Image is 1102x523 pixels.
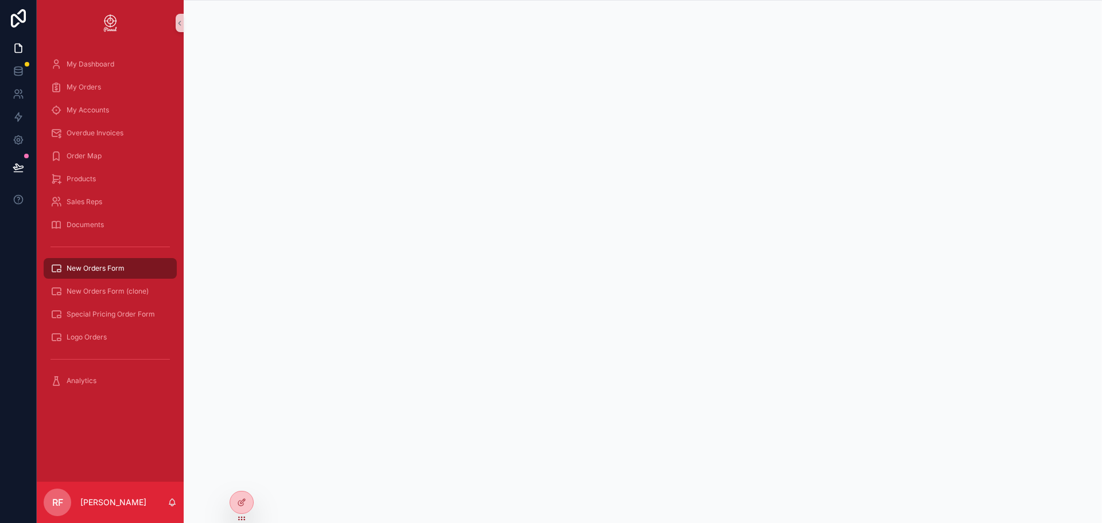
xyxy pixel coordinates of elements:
[67,174,96,184] span: Products
[67,264,125,273] span: New Orders Form
[67,151,102,161] span: Order Map
[67,128,123,138] span: Overdue Invoices
[67,83,101,92] span: My Orders
[44,169,177,189] a: Products
[67,333,107,342] span: Logo Orders
[44,100,177,120] a: My Accounts
[44,258,177,279] a: New Orders Form
[44,304,177,325] a: Special Pricing Order Form
[44,146,177,166] a: Order Map
[67,376,96,385] span: Analytics
[67,220,104,229] span: Documents
[67,287,149,296] span: New Orders Form (clone)
[44,123,177,143] a: Overdue Invoices
[37,46,184,406] div: scrollable content
[67,106,109,115] span: My Accounts
[52,495,63,509] span: RF
[67,310,155,319] span: Special Pricing Order Form
[44,281,177,302] a: New Orders Form (clone)
[67,60,114,69] span: My Dashboard
[101,14,119,32] img: App logo
[44,214,177,235] a: Documents
[67,197,102,206] span: Sales Reps
[44,77,177,97] a: My Orders
[44,370,177,391] a: Analytics
[44,54,177,75] a: My Dashboard
[80,497,146,508] p: [PERSON_NAME]
[44,327,177,348] a: Logo Orders
[44,192,177,212] a: Sales Reps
